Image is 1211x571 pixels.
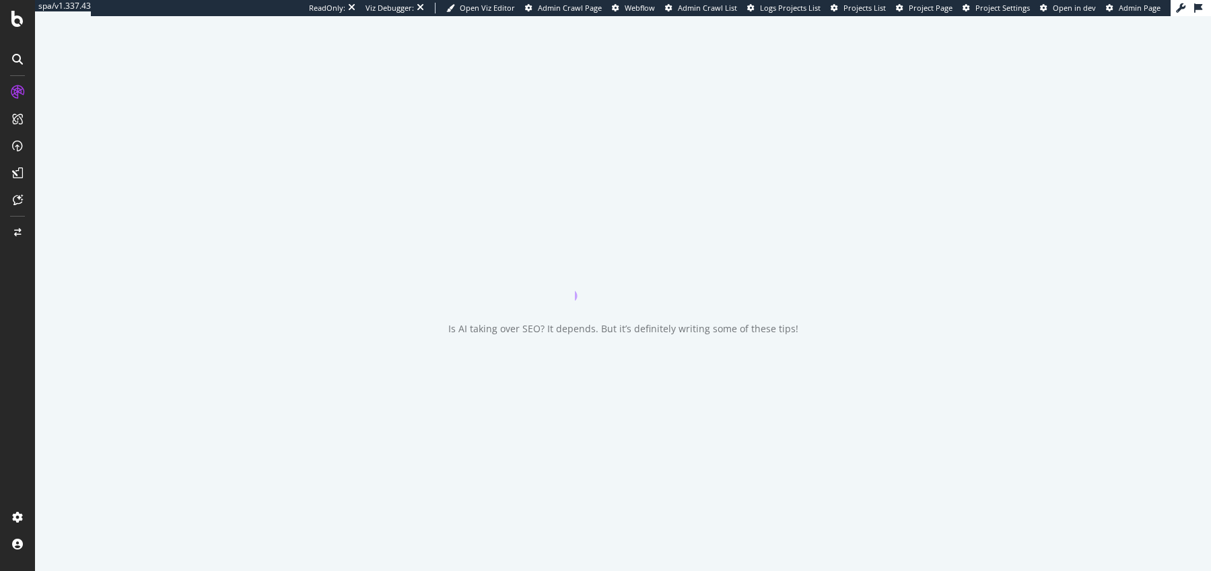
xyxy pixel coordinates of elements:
a: Admin Crawl List [665,3,737,13]
span: Webflow [625,3,655,13]
a: Project Settings [963,3,1030,13]
a: Admin Page [1106,3,1161,13]
a: Projects List [831,3,886,13]
div: Viz Debugger: [366,3,414,13]
div: ReadOnly: [309,3,345,13]
a: Logs Projects List [747,3,821,13]
span: Admin Crawl Page [538,3,602,13]
a: Admin Crawl Page [525,3,602,13]
div: Is AI taking over SEO? It depends. But it’s definitely writing some of these tips! [448,322,798,336]
a: Project Page [896,3,953,13]
a: Open Viz Editor [446,3,515,13]
span: Project Page [909,3,953,13]
a: Open in dev [1040,3,1096,13]
span: Open Viz Editor [460,3,515,13]
span: Project Settings [975,3,1030,13]
span: Logs Projects List [760,3,821,13]
span: Admin Page [1119,3,1161,13]
div: animation [575,252,672,301]
a: Webflow [612,3,655,13]
span: Projects List [843,3,886,13]
span: Open in dev [1053,3,1096,13]
span: Admin Crawl List [678,3,737,13]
